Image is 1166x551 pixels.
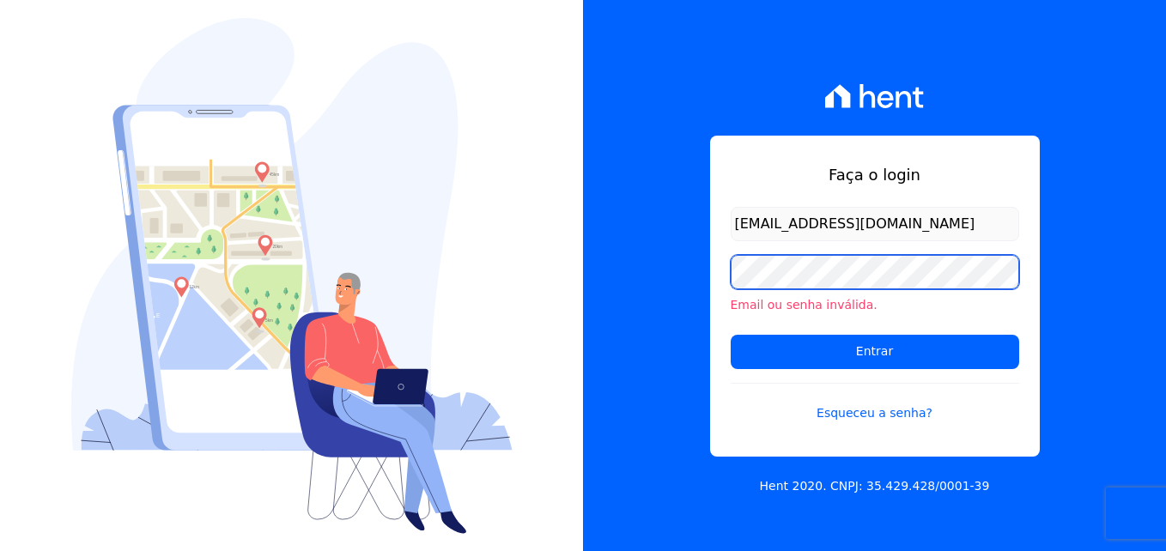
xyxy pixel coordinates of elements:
li: Email ou senha inválida. [731,296,1019,314]
a: Esqueceu a senha? [731,383,1019,422]
input: Email [731,207,1019,241]
p: Hent 2020. CNPJ: 35.429.428/0001-39 [760,477,990,495]
input: Entrar [731,335,1019,369]
h1: Faça o login [731,163,1019,186]
img: Login [71,18,513,534]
